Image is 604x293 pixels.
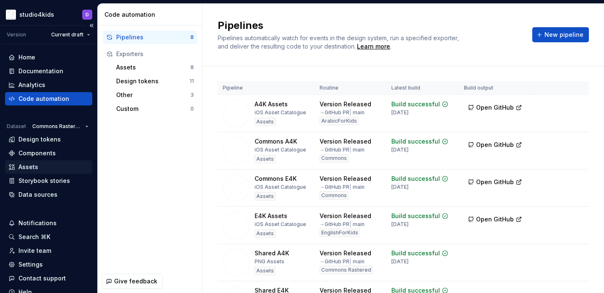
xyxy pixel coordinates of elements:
[357,42,390,51] a: Learn more
[320,249,371,257] div: Version Released
[29,121,92,132] button: Commons Rastered
[2,5,96,23] button: studio4kidsD
[5,146,92,160] a: Components
[104,10,199,19] div: Code automation
[18,135,61,144] div: Design tokens
[5,78,92,92] a: Analytics
[116,33,190,41] div: Pipelines
[391,137,440,146] div: Build successful
[320,175,371,183] div: Version Released
[5,133,92,146] a: Design tokens
[255,118,276,126] div: Assets
[255,267,276,275] div: Assets
[255,212,287,220] div: E4K Assets
[255,221,306,228] div: iOS Asset Catalogue
[5,92,92,105] a: Code automation
[459,81,531,95] th: Build output
[113,88,197,102] a: Other3
[18,67,63,75] div: Documentation
[18,163,38,171] div: Assets
[320,100,371,108] div: Version Released
[320,154,349,162] div: Commons
[255,249,289,257] div: Shared A4K
[464,137,526,152] button: Open GitHub
[190,64,194,71] div: 8
[51,31,83,38] span: Current draft
[464,100,526,115] button: Open GitHub
[391,184,409,190] div: [DATE]
[5,216,92,230] button: Notifications
[476,178,514,186] span: Open GitHub
[218,19,522,32] h2: Pipelines
[391,258,409,265] div: [DATE]
[5,160,92,174] a: Assets
[116,91,190,99] div: Other
[116,105,190,113] div: Custom
[255,146,306,153] div: iOS Asset Catalogue
[116,63,190,72] div: Assets
[18,233,50,241] div: Search ⌘K
[18,177,70,185] div: Storybook stories
[116,77,190,85] div: Design tokens
[218,81,315,95] th: Pipeline
[476,215,514,224] span: Open GitHub
[391,221,409,228] div: [DATE]
[320,221,364,228] div: → GitHub PR main
[47,29,94,41] button: Current draft
[349,109,351,116] span: |
[5,51,92,64] a: Home
[255,258,284,265] div: PNG Assets
[113,75,197,88] a: Design tokens11
[32,123,82,130] span: Commons Rastered
[464,217,526,224] a: Open GitHub
[464,142,526,149] a: Open GitHub
[18,260,43,269] div: Settings
[320,137,371,146] div: Version Released
[190,92,194,98] div: 3
[18,247,51,255] div: Invite team
[5,174,92,188] a: Storybook stories
[464,175,526,190] button: Open GitHub
[255,175,297,183] div: Commons E4K
[7,31,26,38] div: Version
[5,244,92,257] a: Invite team
[255,229,276,238] div: Assets
[532,27,589,42] button: New pipeline
[113,61,197,74] a: Assets8
[255,155,276,163] div: Assets
[102,274,163,289] button: Give feedback
[464,180,526,187] a: Open GitHub
[356,44,391,50] span: .
[5,258,92,271] a: Settings
[18,149,56,157] div: Components
[255,184,306,190] div: iOS Asset Catalogue
[18,53,35,62] div: Home
[218,34,461,50] span: Pipelines automatically watch for events in the design system, run a specified exporter, and deli...
[320,184,364,190] div: → GitHub PR main
[255,109,306,116] div: iOS Asset Catalogue
[86,20,97,31] button: Collapse sidebar
[320,258,364,265] div: → GitHub PR main
[255,137,297,146] div: Commons A4K
[320,191,349,200] div: Commons
[5,188,92,201] a: Data sources
[476,141,514,149] span: Open GitHub
[113,102,197,116] button: Custom0
[320,146,364,153] div: → GitHub PR main
[320,266,373,274] div: Commons Rastered
[391,212,440,220] div: Build successful
[7,123,26,130] div: Dataset
[190,34,194,41] div: 8
[349,258,351,265] span: |
[18,190,57,199] div: Data sources
[116,50,194,58] div: Exporters
[386,81,459,95] th: Latest build
[320,212,371,220] div: Version Released
[114,277,157,285] span: Give feedback
[255,192,276,200] div: Assets
[320,117,359,125] div: ArabicForKids
[544,31,583,39] span: New pipeline
[464,212,526,227] button: Open GitHub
